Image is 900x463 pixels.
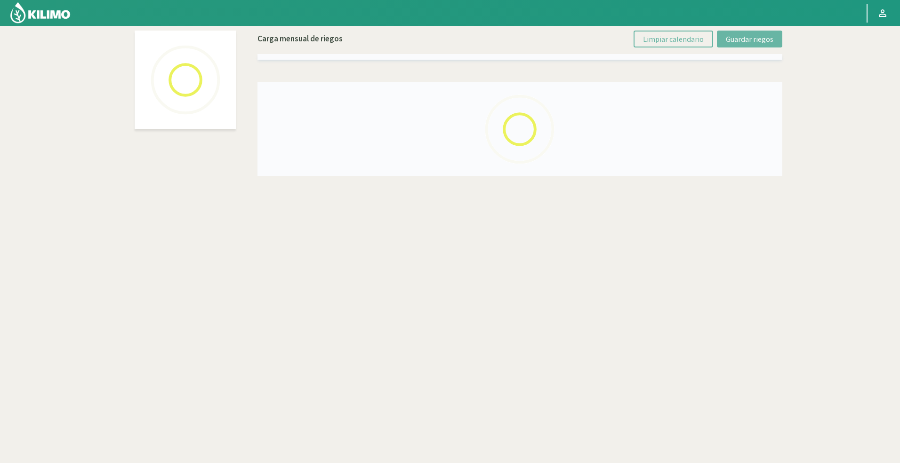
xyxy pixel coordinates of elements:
img: Kilimo [9,1,71,24]
button: Limpiar calendario [634,31,713,47]
span: Guardar riegos [726,34,773,44]
span: Limpiar calendario [643,34,704,44]
img: Loading... [473,82,567,176]
img: Loading... [138,33,233,127]
button: Guardar riegos [717,31,782,47]
p: Carga mensual de riegos [257,33,343,45]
